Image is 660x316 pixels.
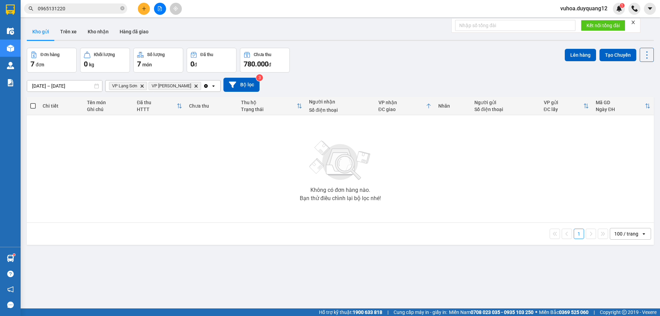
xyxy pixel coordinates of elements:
[375,97,435,115] th: Toggle SortBy
[631,20,636,25] span: close
[621,3,623,8] span: 1
[559,309,588,315] strong: 0369 525 060
[55,23,82,40] button: Trên xe
[84,60,88,68] span: 0
[7,79,14,86] img: solution-icon
[43,103,80,109] div: Chi tiết
[189,103,234,109] div: Chưa thu
[87,107,130,112] div: Ghi chú
[170,3,182,15] button: aim
[27,23,55,40] button: Kho gửi
[187,48,236,73] button: Đã thu0đ
[474,107,537,112] div: Số điện thoại
[7,271,14,277] span: question-circle
[112,83,137,89] span: VP Lạng Sơn
[241,107,297,112] div: Trạng thái
[555,4,613,13] span: vuhoa.duyquang12
[7,255,14,262] img: warehouse-icon
[300,196,381,201] div: Bạn thử điều chỉnh lại bộ lọc nhé!
[109,82,147,90] span: VP Lạng Sơn, close by backspace
[574,229,584,239] button: 1
[596,107,645,112] div: Ngày ĐH
[194,84,198,88] svg: Delete
[353,309,382,315] strong: 1900 633 818
[7,28,14,35] img: warehouse-icon
[82,23,114,40] button: Kho nhận
[29,6,33,11] span: search
[80,48,130,73] button: Khối lượng0kg
[137,60,141,68] span: 7
[36,62,44,67] span: đơn
[596,100,645,105] div: Mã GD
[7,45,14,52] img: warehouse-icon
[614,230,638,237] div: 100 / trang
[87,100,130,105] div: Tên món
[306,137,375,185] img: svg+xml;base64,PHN2ZyBjbGFzcz0ibGlzdC1wbHVnX19zdmciIHhtbG5zPSJodHRwOi8vd3d3LnczLm9yZy8yMDAwL3N2Zy...
[190,60,194,68] span: 0
[592,97,654,115] th: Toggle SortBy
[6,4,15,15] img: logo-vxr
[7,302,14,308] span: message
[152,83,191,89] span: VP Minh Khai
[133,48,183,73] button: Số lượng7món
[244,60,268,68] span: 780.000
[94,52,115,57] div: Khối lượng
[27,48,77,73] button: Đơn hàng7đơn
[594,308,595,316] span: |
[154,3,166,15] button: file-add
[586,22,620,29] span: Kết nối tổng đài
[620,3,625,8] sup: 1
[13,254,15,256] sup: 1
[581,20,625,31] button: Kết nối tổng đài
[309,107,371,113] div: Số điện thoại
[438,103,467,109] div: Nhãn
[319,308,382,316] span: Hỗ trợ kỹ thuật:
[7,286,14,293] span: notification
[641,231,647,237] svg: open
[194,62,197,67] span: đ
[268,62,271,67] span: đ
[378,100,426,105] div: VP nhận
[120,6,124,10] span: close-circle
[644,3,656,15] button: caret-down
[142,6,146,11] span: plus
[539,308,588,316] span: Miền Bắc
[133,97,186,115] th: Toggle SortBy
[240,48,290,73] button: Chưa thu780.000đ
[147,52,165,57] div: Số lượng
[394,308,447,316] span: Cung cấp máy in - giấy in:
[138,3,150,15] button: plus
[471,309,533,315] strong: 0708 023 035 - 0935 103 250
[157,6,162,11] span: file-add
[599,49,636,61] button: Tạo Chuyến
[89,62,94,67] span: kg
[41,52,59,57] div: Đơn hàng
[387,308,388,316] span: |
[254,52,271,57] div: Chưa thu
[309,99,371,105] div: Người nhận
[38,5,119,12] input: Tìm tên, số ĐT hoặc mã đơn
[200,52,213,57] div: Đã thu
[114,23,154,40] button: Hàng đã giao
[31,60,34,68] span: 7
[173,6,178,11] span: aim
[616,6,622,12] img: icon-new-feature
[203,83,209,89] svg: Clear all
[7,62,14,69] img: warehouse-icon
[544,100,583,105] div: VP gửi
[140,84,144,88] svg: Delete
[202,83,203,89] input: Selected VP Lạng Sơn, VP Minh Khai.
[120,6,124,12] span: close-circle
[310,187,370,193] div: Không có đơn hàng nào.
[142,62,152,67] span: món
[238,97,306,115] th: Toggle SortBy
[455,20,575,31] input: Nhập số tổng đài
[256,74,263,81] sup: 3
[241,100,297,105] div: Thu hộ
[378,107,426,112] div: ĐC giao
[148,82,201,90] span: VP Minh Khai, close by backspace
[137,100,177,105] div: Đã thu
[27,80,102,91] input: Select a date range.
[211,83,216,89] svg: open
[449,308,533,316] span: Miền Nam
